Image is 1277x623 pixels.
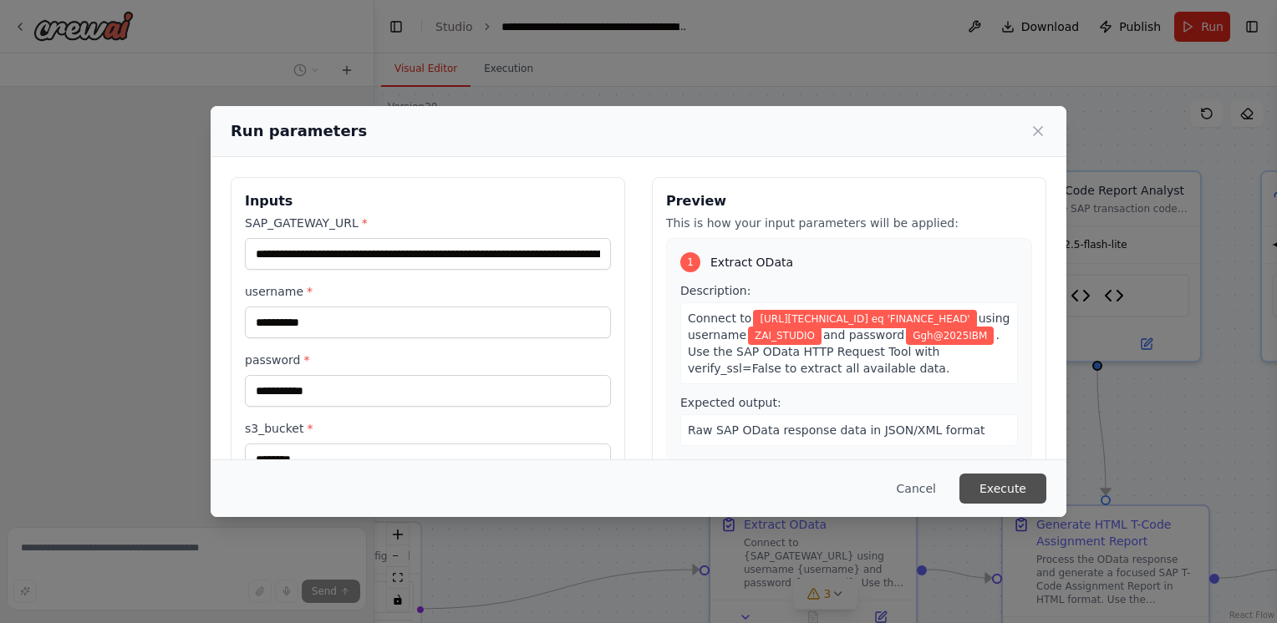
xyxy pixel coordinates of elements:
label: password [245,352,611,368]
div: 1 [680,252,700,272]
span: Expected output: [680,396,781,409]
label: SAP_GATEWAY_URL [245,215,611,231]
span: using username [688,311,1010,342]
button: Cancel [883,474,949,504]
span: Variable: password [906,327,994,345]
span: and password [823,328,904,342]
button: Execute [959,474,1046,504]
label: s3_bucket [245,420,611,437]
span: Variable: SAP_GATEWAY_URL [753,310,976,328]
span: . Use the SAP OData HTTP Request Tool with verify_ssl=False to extract all available data. [688,328,1000,375]
h3: Preview [666,191,1032,211]
span: Variable: username [748,327,822,345]
label: username [245,283,611,300]
h2: Run parameters [231,119,367,143]
span: Description: [680,284,750,297]
h3: Inputs [245,191,611,211]
span: Raw SAP OData response data in JSON/XML format [688,423,985,437]
span: Extract OData [710,254,793,271]
span: Connect to [688,311,751,325]
p: This is how your input parameters will be applied: [666,215,1032,231]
